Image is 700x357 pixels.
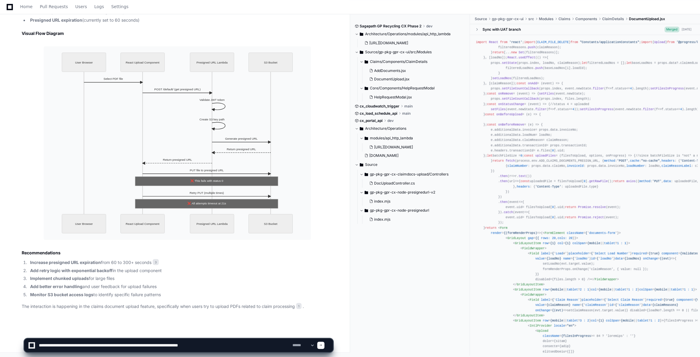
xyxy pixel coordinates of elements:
[22,250,333,256] h2: Recommendations
[485,113,495,116] span: const
[535,236,539,240] span: {{
[558,107,569,111] span: status
[636,87,647,91] span: length
[530,61,539,65] span: index
[515,241,541,245] span: GridLayoutItem
[500,180,508,183] span: then
[593,205,606,209] span: resolve
[111,5,128,8] span: Settings
[654,40,665,44] span: Upload
[604,241,615,245] span: tablet
[626,107,641,111] span: newState
[626,61,632,65] span: let
[44,46,311,240] img: svg+xml,%3Csvg%20id%3D%22mermaid-container%22%20width%3D%22100%25%22%20xmlns%3D%22http%3A%2F%2Fww...
[374,68,406,73] span: AddDocuments.jsx
[30,259,101,265] strong: Increase presigned URL expiration
[580,40,639,44] span: "Constants/applicationConstants"
[504,231,537,235] span: {(formRenderProps)
[153,259,159,265] span: 3
[370,59,427,64] span: Claims/Components/ClaimDetails
[355,124,465,133] button: Architecture/Operations
[491,107,505,111] span: setFiles
[522,133,535,137] span: loadNum
[613,180,624,183] span: return
[621,241,623,245] span: :
[506,159,515,163] span: fetch
[576,87,591,91] span: newState
[28,17,333,24] li: (currently set to 60 seconds)
[483,27,521,32] div: Sync with UAT branch
[589,185,597,188] span: type
[94,5,104,8] span: Logs
[582,61,587,65] span: let
[30,268,113,273] strong: Add retry logic with exponential backoff
[360,206,465,215] button: gp-pkg-gpr-cx-node-presignedurl
[550,288,563,291] span: {mobile
[360,83,465,93] button: Core/Components/HelpRequestModal
[498,123,524,126] span: onBeforeRemove
[572,107,574,111] span: 4
[552,97,561,101] span: index
[572,66,583,70] span: loadId
[639,180,650,183] span: method
[595,278,617,281] span: FieldWrapper
[615,257,623,261] span: data
[606,87,608,91] span: f
[370,190,435,195] span: gp-pkg-gpr-cx-node-presignedurl-v2
[517,216,522,219] span: uid
[515,211,528,214] span: =>
[500,175,508,178] span: then
[550,102,589,106] span: //status 4 = uploaded
[511,51,517,54] span: new
[556,252,563,256] span: Load
[360,48,363,56] svg: Directory
[543,231,621,235] span: < = ' '}>
[360,169,465,179] button: gp-pkg-gpr-cx-claimdocs-upload/Controllers
[643,257,658,261] span: onChange
[513,241,630,245] span: < = = = || ? }>
[661,159,674,163] span: headers
[504,211,513,214] span: catch
[575,17,597,21] span: Components
[515,211,524,214] span: event
[30,275,89,281] strong: Implement chunked uploads
[517,283,543,286] span: GridLayoutItem
[513,283,545,286] span: </ >
[530,102,539,106] span: event
[558,241,563,245] span: col
[492,159,504,163] span: return
[498,92,513,96] span: onRemove
[370,86,435,91] span: Core/Components/HelpRequestModal
[595,252,606,256] span: Select
[364,207,368,214] svg: Directory
[28,259,333,266] li: from 60 to 300+ seconds
[515,288,541,291] span: GridLayoutItem
[561,154,624,157] span: filesToUpload, options, onProgress
[402,111,411,116] span: main
[364,135,368,142] svg: Directory
[541,252,550,256] span: label
[650,87,684,91] span: setFilesInProgress
[550,128,558,132] span: data
[364,171,368,178] svg: Directory
[530,123,532,126] span: e
[552,164,565,168] span: claimNo
[492,17,523,21] span: gp-pkg-gpr-cx-ui
[360,161,363,168] svg: Directory
[539,92,554,96] span: setFiles
[572,257,574,261] span: {
[665,107,677,111] span: status
[509,175,511,178] span: r
[367,67,462,75] button: AddDocuments.jsx
[539,159,598,163] span: ADD_CLAIMS_DOCUMENTS_PRESIGN_URL
[552,216,554,219] span: 0
[360,111,397,116] span: cx_load_schedule_api
[569,236,572,240] span: 20
[656,107,658,111] span: f
[367,215,462,224] button: index.mjs
[370,136,413,141] span: modules/api_http_lambda
[563,257,571,261] span: name
[28,275,333,282] li: for large files
[40,5,68,8] span: Pull Requests
[367,75,462,83] button: DocumentUpload.jsx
